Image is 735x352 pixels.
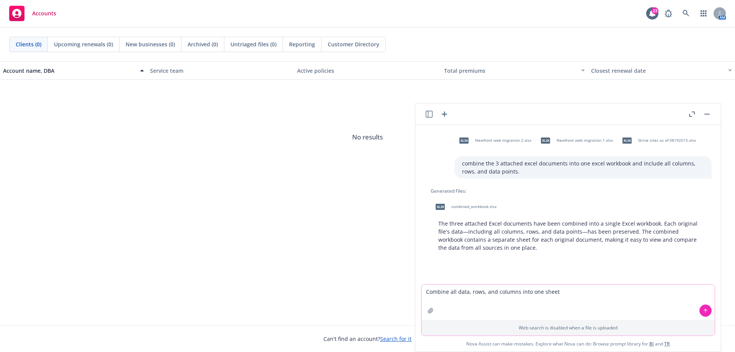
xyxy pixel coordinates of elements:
span: Nova Assist can make mistakes. Explore what Nova can do: Browse prompt library for and [466,336,670,352]
span: Accounts [32,10,56,16]
span: Customer Directory [328,40,379,48]
a: Search [678,6,694,21]
textarea: Combine all data, rows, and columns into one sheet [421,285,715,320]
a: BI [649,341,654,347]
div: xlsxNewfront web migration 2.xlsx [454,131,533,150]
button: Closest renewal date [588,61,735,80]
span: Can't find an account? [323,335,412,343]
div: Account name, DBA [3,67,136,75]
span: xlsx [459,138,469,143]
span: xlsx [436,204,445,210]
span: Untriaged files (0) [230,40,276,48]
span: xlsx [622,138,632,143]
span: Clients (0) [16,40,41,48]
div: Generated Files: [431,188,712,194]
a: Report a Bug [661,6,676,21]
a: Search for it [380,335,412,342]
div: xlsxcombined_workbook.xlsx [431,197,498,216]
div: Total premiums [444,67,577,75]
span: Strive sites as of 08192015.xlsx [638,138,696,143]
a: Switch app [696,6,711,21]
span: xlsx [541,138,550,143]
div: Service team [150,67,291,75]
button: Service team [147,61,294,80]
p: Web search is disabled when a file is uploaded [426,324,710,331]
p: The three attached Excel documents have been combined into a single Excel workbook. Each original... [438,219,704,252]
span: Upcoming renewals (0) [54,40,113,48]
span: Newfront web migration 2.xlsx [475,138,531,143]
button: Active policies [294,61,441,80]
div: xlsxStrive sites as of 08192015.xlsx [617,131,697,150]
span: Reporting [289,40,315,48]
span: combined_workbook.xlsx [451,204,497,209]
div: 23 [652,7,658,14]
a: TR [664,341,670,347]
a: Accounts [6,3,59,24]
div: xlsxNewfront web migration 1.xlsx [536,131,614,150]
div: Active policies [297,67,438,75]
div: Closest renewal date [591,67,724,75]
span: Archived (0) [188,40,218,48]
span: New businesses (0) [126,40,175,48]
span: Newfront web migration 1.xlsx [557,138,613,143]
button: Total premiums [441,61,588,80]
p: combine the 3 attached excel documents into one excel workbook and include all columns, rows, and... [462,159,704,175]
